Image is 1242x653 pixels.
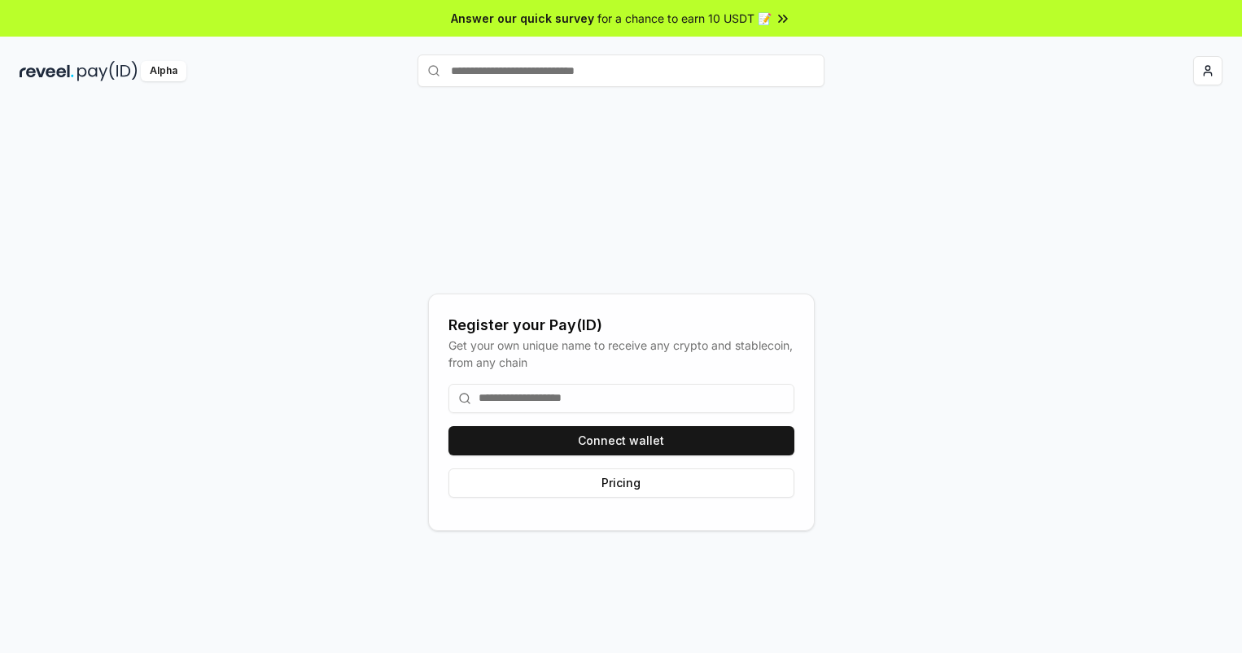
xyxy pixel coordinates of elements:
img: reveel_dark [20,61,74,81]
button: Connect wallet [448,426,794,455]
span: Answer our quick survey [451,10,594,27]
div: Register your Pay(ID) [448,314,794,337]
img: pay_id [77,61,138,81]
button: Pricing [448,468,794,498]
span: for a chance to earn 10 USDT 📝 [597,10,772,27]
div: Alpha [141,61,186,81]
div: Get your own unique name to receive any crypto and stablecoin, from any chain [448,337,794,371]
